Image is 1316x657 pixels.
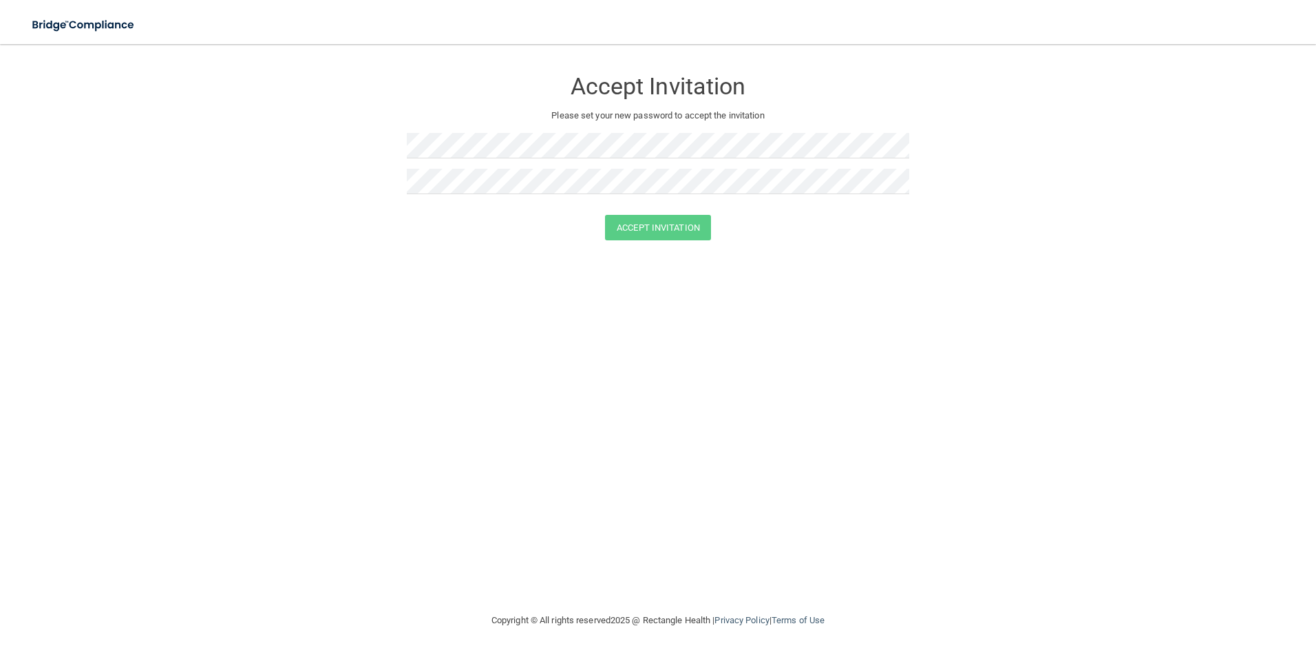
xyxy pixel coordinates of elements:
div: Copyright © All rights reserved 2025 @ Rectangle Health | | [407,598,909,643]
a: Privacy Policy [714,615,769,625]
h3: Accept Invitation [407,74,909,99]
a: Terms of Use [772,615,825,625]
p: Please set your new password to accept the invitation [417,107,899,124]
img: bridge_compliance_login_screen.278c3ca4.svg [21,11,147,39]
button: Accept Invitation [605,215,711,240]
